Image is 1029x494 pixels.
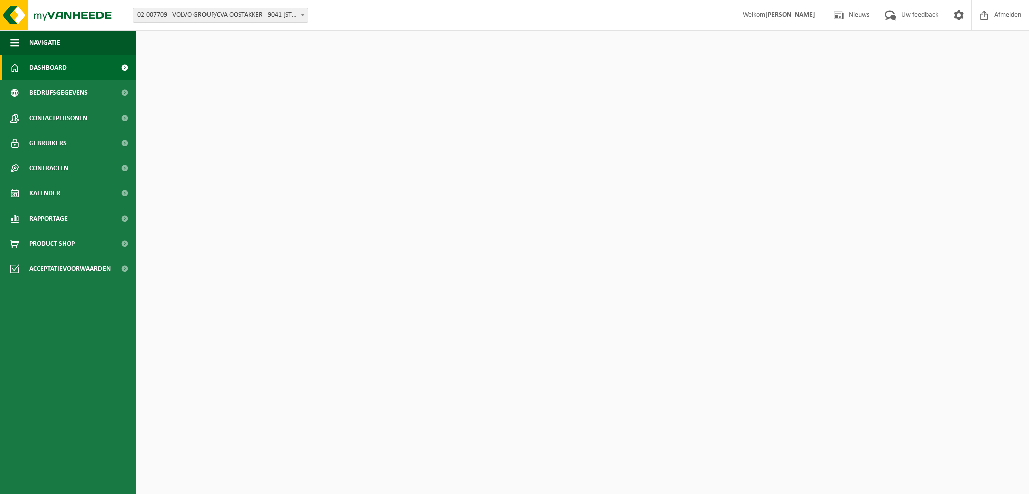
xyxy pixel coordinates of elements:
span: Product Shop [29,231,75,256]
span: Contactpersonen [29,106,87,131]
span: 02-007709 - VOLVO GROUP/CVA OOSTAKKER - 9041 OOSTAKKER, SMALLEHEERWEG 31 [133,8,308,22]
span: Contracten [29,156,68,181]
span: 02-007709 - VOLVO GROUP/CVA OOSTAKKER - 9041 OOSTAKKER, SMALLEHEERWEG 31 [133,8,308,23]
span: Navigatie [29,30,60,55]
strong: [PERSON_NAME] [765,11,815,19]
span: Gebruikers [29,131,67,156]
span: Rapportage [29,206,68,231]
span: Bedrijfsgegevens [29,80,88,106]
span: Dashboard [29,55,67,80]
span: Acceptatievoorwaarden [29,256,111,281]
span: Kalender [29,181,60,206]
